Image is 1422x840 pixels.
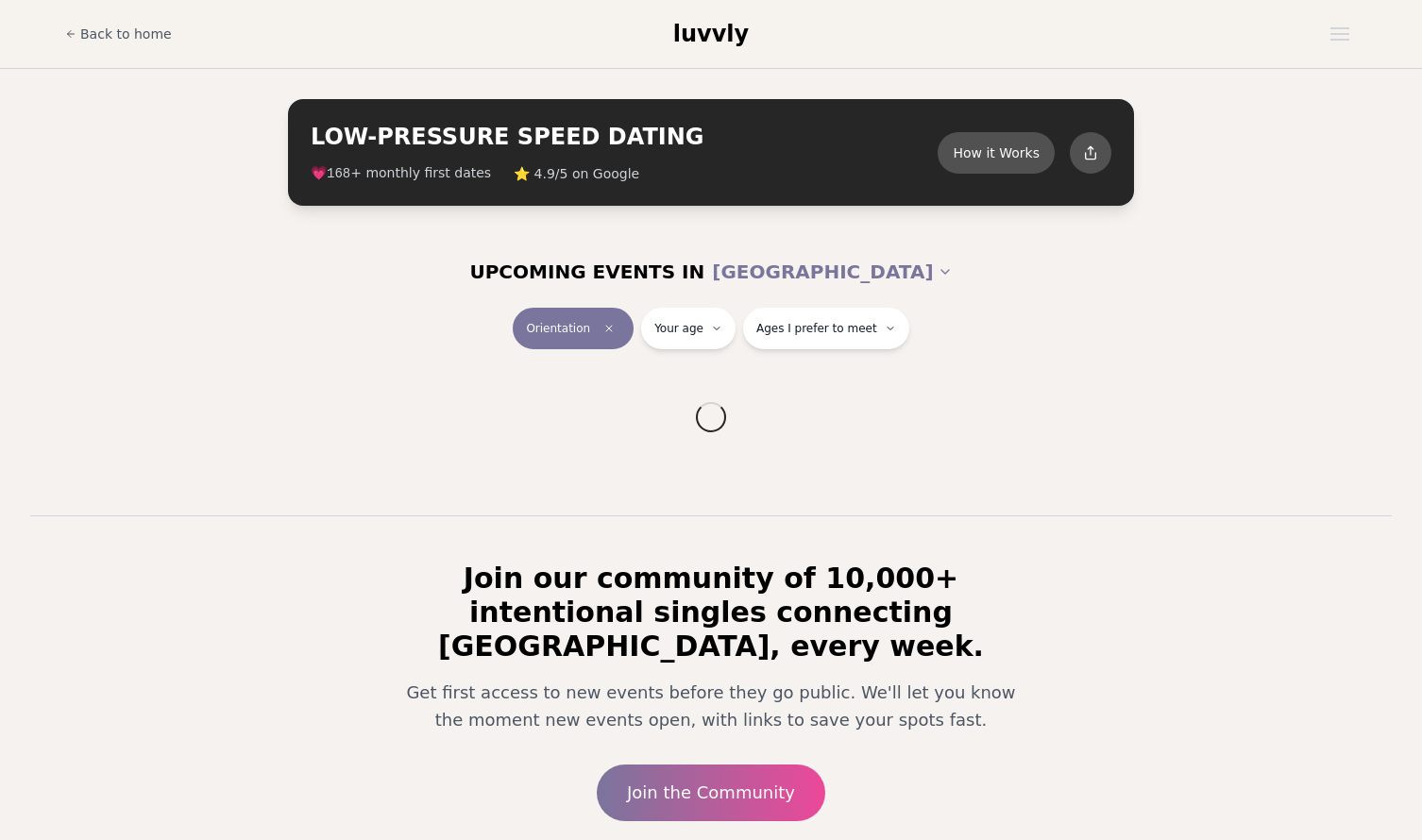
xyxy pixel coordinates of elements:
button: OrientationClear event type filter [513,308,634,349]
span: Your age [654,321,703,336]
a: luvvly [673,19,749,49]
span: 168 [327,166,350,181]
h2: Join our community of 10,000+ intentional singles connecting [GEOGRAPHIC_DATA], every week. [379,562,1043,664]
p: Get first access to new events before they go public. We'll let you know the moment new events op... [394,679,1028,734]
span: Clear event type filter [598,317,620,340]
span: ⭐ 4.9/5 on Google [514,164,639,183]
button: How it Works [938,132,1055,174]
a: Back to home [65,15,172,53]
span: UPCOMING EVENTS IN [469,259,704,285]
span: Back to home [80,25,172,43]
button: Ages I prefer to meet [743,308,909,349]
button: Your age [641,308,736,349]
button: Open menu [1323,20,1357,48]
span: Orientation [526,321,590,336]
h2: LOW-PRESSURE SPEED DATING [311,122,938,152]
span: Ages I prefer to meet [756,321,877,336]
span: luvvly [673,21,749,47]
span: 💗 + monthly first dates [311,163,491,183]
a: Join the Community [597,764,825,821]
button: [GEOGRAPHIC_DATA] [712,251,952,293]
